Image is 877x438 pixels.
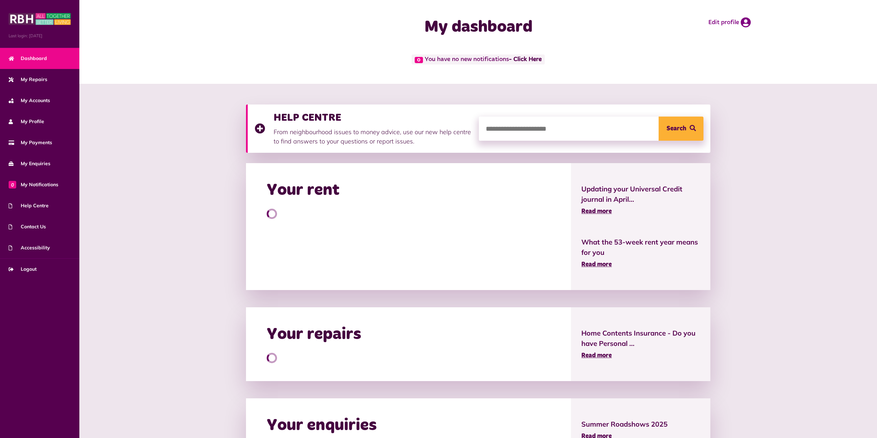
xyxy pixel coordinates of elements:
p: From neighbourhood issues to money advice, use our new help centre to find answers to your questi... [274,127,472,146]
span: Dashboard [9,55,47,62]
span: You have no new notifications [412,54,544,64]
span: Help Centre [9,202,49,209]
a: Home Contents Insurance - Do you have Personal ... Read more [581,328,700,360]
a: - Click Here [509,57,542,63]
img: MyRBH [9,12,71,26]
span: Logout [9,266,37,273]
span: What the 53-week rent year means for you [581,237,700,258]
span: 0 [415,57,423,63]
a: What the 53-week rent year means for you Read more [581,237,700,269]
span: Read more [581,261,612,268]
span: My Repairs [9,76,47,83]
span: Last login: [DATE] [9,33,71,39]
span: Search [667,117,686,141]
span: My Accounts [9,97,50,104]
span: 0 [9,181,16,188]
span: Accessibility [9,244,50,251]
a: Edit profile [708,17,751,28]
span: Summer Roadshows 2025 [581,419,700,429]
span: Updating your Universal Credit journal in April... [581,184,700,205]
span: My Payments [9,139,52,146]
span: My Profile [9,118,44,125]
span: My Enquiries [9,160,50,167]
a: Updating your Universal Credit journal in April... Read more [581,184,700,216]
span: Read more [581,352,612,359]
h1: My dashboard [340,17,616,37]
button: Search [659,117,703,141]
h2: Your repairs [267,325,361,345]
span: Contact Us [9,223,46,230]
span: My Notifications [9,181,58,188]
span: Read more [581,208,612,215]
h2: Your enquiries [267,416,377,436]
h2: Your rent [267,180,339,200]
span: Home Contents Insurance - Do you have Personal ... [581,328,700,349]
h3: HELP CENTRE [274,111,472,124]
